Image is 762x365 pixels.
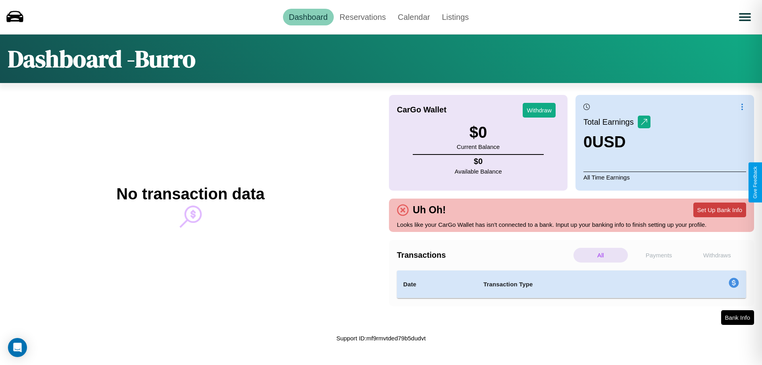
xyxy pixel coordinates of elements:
[457,141,500,152] p: Current Balance
[583,115,638,129] p: Total Earnings
[455,166,502,177] p: Available Balance
[483,280,664,289] h4: Transaction Type
[397,270,746,298] table: simple table
[583,172,746,183] p: All Time Earnings
[632,248,686,263] p: Payments
[457,124,500,141] h3: $ 0
[523,103,556,118] button: Withdraw
[397,219,746,230] p: Looks like your CarGo Wallet has isn't connected to a bank. Input up your banking info to finish ...
[752,166,758,199] div: Give Feedback
[436,9,475,25] a: Listings
[8,42,196,75] h1: Dashboard - Burro
[690,248,744,263] p: Withdraws
[8,338,27,357] div: Open Intercom Messenger
[583,133,650,151] h3: 0 USD
[573,248,628,263] p: All
[397,251,571,260] h4: Transactions
[403,280,471,289] h4: Date
[693,203,746,217] button: Set Up Bank Info
[397,105,446,114] h4: CarGo Wallet
[336,333,425,344] p: Support ID: mf9rmvtded79b5dudvt
[283,9,334,25] a: Dashboard
[116,185,264,203] h2: No transaction data
[334,9,392,25] a: Reservations
[734,6,756,28] button: Open menu
[721,310,754,325] button: Bank Info
[455,157,502,166] h4: $ 0
[409,204,450,216] h4: Uh Oh!
[392,9,436,25] a: Calendar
